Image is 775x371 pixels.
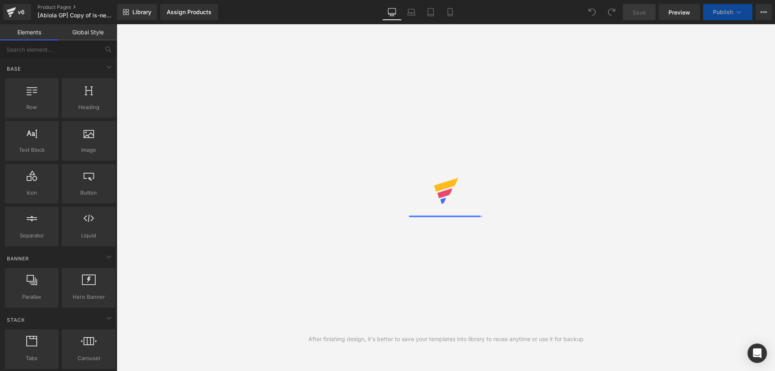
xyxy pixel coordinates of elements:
div: Open Intercom Messenger [748,344,767,363]
a: Tablet [421,4,440,20]
button: Undo [584,4,600,20]
span: Publish [713,9,733,15]
span: Button [64,189,113,197]
button: More [756,4,772,20]
span: Tabs [7,354,56,363]
span: Separator [7,231,56,240]
span: Banner [6,255,30,262]
a: New Library [117,4,157,20]
span: Stack [6,316,26,324]
span: Text Block [7,146,56,154]
a: Mobile [440,4,460,20]
span: Hero Banner [64,293,113,301]
div: After finishing design, it's better to save your templates into library to reuse anytime or use i... [308,335,584,344]
span: Icon [7,189,56,197]
div: v6 [16,7,26,17]
span: Liquid [64,231,113,240]
span: Carousel [64,354,113,363]
a: v6 [3,4,31,20]
a: Product Pages [38,4,130,10]
span: Library [132,8,151,16]
button: Publish [703,4,752,20]
span: Heading [64,103,113,111]
a: Desktop [382,4,402,20]
span: Parallax [7,293,56,301]
span: Row [7,103,56,111]
span: Base [6,65,22,73]
button: Redo [603,4,620,20]
a: Preview [659,4,700,20]
span: Preview [668,8,690,17]
span: Save [633,8,646,17]
div: Assign Products [167,9,212,15]
a: Laptop [402,4,421,20]
span: [Abiola GP] Copy of is-new-gpr [38,12,115,19]
a: Global Style [59,24,117,40]
span: Image [64,146,113,154]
